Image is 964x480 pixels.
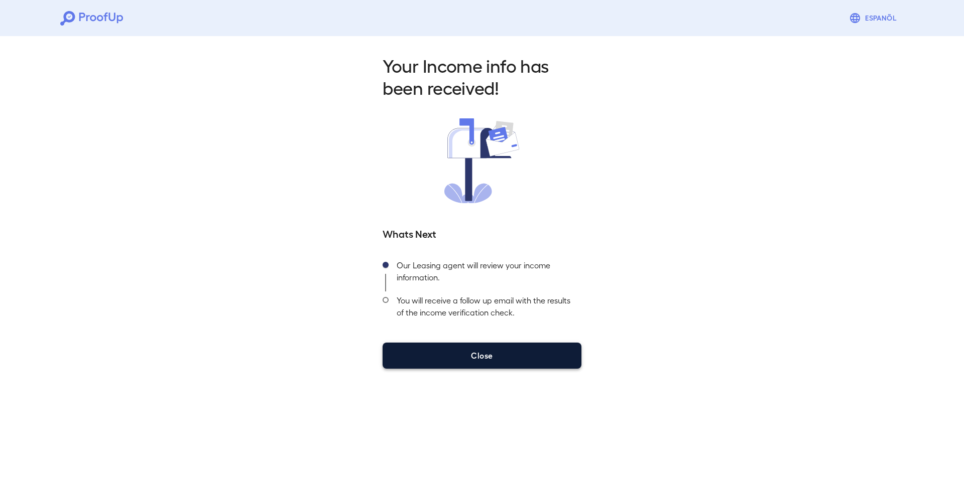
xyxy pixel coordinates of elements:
[389,291,581,327] div: You will receive a follow up email with the results of the income verification check.
[845,8,904,28] button: Espanõl
[389,256,581,291] div: Our Leasing agent will review your income information.
[383,54,581,98] h2: Your Income info has been received!
[383,343,581,369] button: Close
[444,118,520,203] img: received.svg
[383,226,581,240] h5: Whats Next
